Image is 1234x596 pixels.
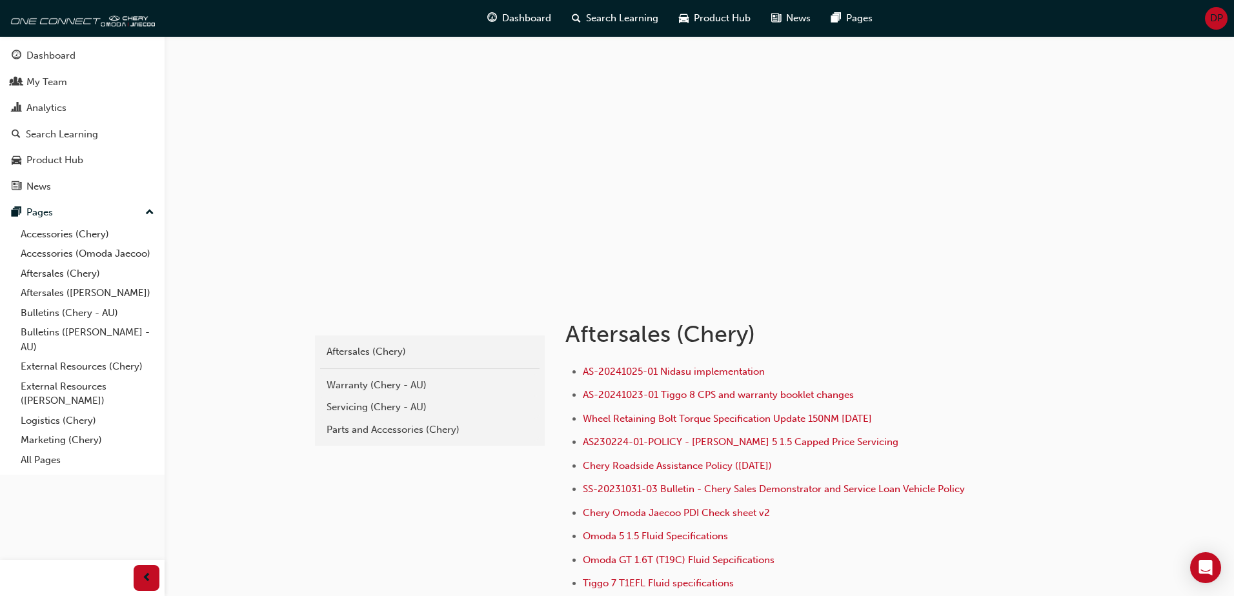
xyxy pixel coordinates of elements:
[694,11,751,26] span: Product Hub
[320,419,540,441] a: Parts and Accessories (Chery)
[831,10,841,26] span: pages-icon
[26,127,98,142] div: Search Learning
[15,377,159,411] a: External Resources ([PERSON_NAME])
[5,148,159,172] a: Product Hub
[15,283,159,303] a: Aftersales ([PERSON_NAME])
[561,5,669,32] a: search-iconSearch Learning
[583,577,734,589] a: Tiggo 7 T1EFL Fluid specifications
[1190,552,1221,583] div: Open Intercom Messenger
[12,77,21,88] span: people-icon
[327,378,533,393] div: Warranty (Chery - AU)
[477,5,561,32] a: guage-iconDashboard
[320,341,540,363] a: Aftersales (Chery)
[15,323,159,357] a: Bulletins ([PERSON_NAME] - AU)
[26,153,83,168] div: Product Hub
[583,530,728,542] a: Omoda 5 1.5 Fluid Specifications
[15,264,159,284] a: Aftersales (Chery)
[5,96,159,120] a: Analytics
[327,422,533,437] div: Parts and Accessories (Chery)
[15,450,159,470] a: All Pages
[320,396,540,419] a: Servicing (Chery - AU)
[5,201,159,224] button: Pages
[5,70,159,94] a: My Team
[26,205,53,220] div: Pages
[572,10,581,26] span: search-icon
[821,5,883,32] a: pages-iconPages
[145,204,154,221] span: up-icon
[12,103,21,114] span: chart-icon
[15,411,159,431] a: Logistics (Chery)
[771,10,781,26] span: news-icon
[583,460,772,472] a: Chery Roadside Assistance Policy ([DATE])
[565,320,989,348] h1: Aftersales (Chery)
[583,366,765,377] a: AS-20241025-01 Nidasu implementation
[679,10,689,26] span: car-icon
[583,507,770,519] a: Chery Omoda Jaecoo PDI Check sheet v2
[15,244,159,264] a: Accessories (Omoda Jaecoo)
[12,181,21,193] span: news-icon
[320,374,540,397] a: Warranty (Chery - AU)
[26,179,51,194] div: News
[1210,11,1223,26] span: DP
[6,5,155,31] img: oneconnect
[669,5,761,32] a: car-iconProduct Hub
[761,5,821,32] a: news-iconNews
[327,400,533,415] div: Servicing (Chery - AU)
[12,207,21,219] span: pages-icon
[26,48,76,63] div: Dashboard
[15,430,159,450] a: Marketing (Chery)
[15,224,159,244] a: Accessories (Chery)
[5,41,159,201] button: DashboardMy TeamAnalyticsSearch LearningProduct HubNews
[846,11,873,26] span: Pages
[583,413,872,424] a: Wheel Retaining Bolt Torque Specification Update 150NM [DATE]
[487,10,497,26] span: guage-icon
[26,101,66,115] div: Analytics
[12,155,21,166] span: car-icon
[15,303,159,323] a: Bulletins (Chery - AU)
[327,344,533,359] div: Aftersales (Chery)
[12,50,21,62] span: guage-icon
[583,436,898,448] a: AS230224-01-POLICY - [PERSON_NAME] 5 1.5 Capped Price Servicing
[142,570,152,586] span: prev-icon
[583,483,965,495] a: SS-20231031-03 Bulletin - Chery Sales Demonstrator and Service Loan Vehicle Policy
[786,11,811,26] span: News
[5,44,159,68] a: Dashboard
[5,175,159,199] a: News
[583,554,774,566] a: Omoda GT 1.6T (T19C) Fluid Sepcifications
[26,75,67,90] div: My Team
[586,11,658,26] span: Search Learning
[15,357,159,377] a: External Resources (Chery)
[5,123,159,146] a: Search Learning
[583,389,854,401] a: AS-20241023-01 Tiggo 8 CPS and warranty booklet changes
[12,129,21,141] span: search-icon
[1205,7,1228,30] button: DP
[502,11,551,26] span: Dashboard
